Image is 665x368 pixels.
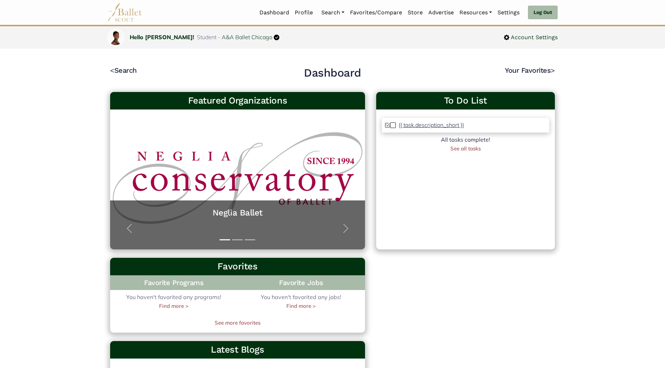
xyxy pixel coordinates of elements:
h4: Favorite Jobs [237,275,365,290]
h2: Dashboard [304,66,361,80]
span: Student [197,34,216,41]
a: Account Settings [504,33,558,42]
a: Neglia Ballet [117,207,358,218]
a: Resources [457,5,495,20]
a: A&A Ballet Chicago [222,34,272,41]
h4: Favorite Programs [110,275,237,290]
a: Find more > [286,302,316,310]
span: - [218,34,220,41]
div: You haven't favorited any programs! [110,293,237,310]
div: All tasks complete! [382,135,549,144]
code: > [551,66,555,75]
a: Favorites/Compare [347,5,405,20]
a: Log Out [528,6,558,20]
div: You haven't favorited any jobs! [237,293,365,310]
a: <Search [110,66,137,75]
a: Settings [495,5,522,20]
a: To Do List [382,95,549,107]
code: < [110,66,114,75]
p: {{ task.description_short }} [399,121,464,128]
a: Find more > [159,302,188,310]
a: See all tasks [450,145,481,152]
a: Advertise [426,5,457,20]
a: Dashboard [257,5,292,20]
a: Hello [PERSON_NAME]! [130,34,194,41]
a: Search [319,5,347,20]
button: Slide 2 [232,236,243,244]
h3: Featured Organizations [116,95,359,107]
a: Profile [292,5,316,20]
h3: Latest Blogs [116,344,359,356]
img: profile picture [108,30,123,48]
button: Slide 3 [245,236,255,244]
a: Your Favorites> [505,66,555,75]
a: See more favorites [110,319,365,327]
span: Account Settings [509,33,558,42]
h3: Favorites [116,261,359,273]
button: Slide 1 [220,236,230,244]
a: Store [405,5,426,20]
